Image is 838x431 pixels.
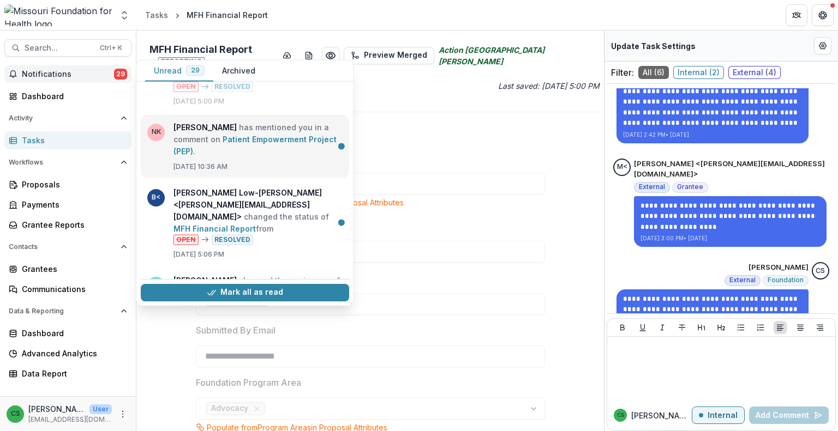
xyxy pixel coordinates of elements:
[22,368,123,379] div: Data Report
[89,404,112,414] p: User
[813,321,827,334] button: Align Right
[4,365,131,383] a: Data Report
[4,196,131,214] a: Payments
[9,307,116,315] span: Data & Reporting
[4,324,131,342] a: Dashboard
[692,406,745,424] button: Internal
[715,321,728,334] button: Heading 2
[4,154,131,171] button: Open Workflows
[98,42,124,54] div: Ctrl + K
[729,276,756,284] span: External
[300,47,318,64] button: download-word-button
[708,411,738,420] p: Internal
[28,403,85,415] p: [PERSON_NAME]
[141,7,272,23] nav: breadcrumb
[617,412,624,418] div: Chase Shiflet
[141,284,349,301] button: Mark all as read
[4,238,131,256] button: Open Contacts
[749,406,829,424] button: Add Comment
[695,321,708,334] button: Heading 1
[617,163,627,171] div: Ms. Meloney Jones-White <meloney@actionstl.org>
[116,408,129,421] button: More
[278,47,296,64] button: download-button
[4,4,112,26] img: Missouri Foundation for Health logo
[173,121,343,157] p: has mentioned you in a comment on .
[4,87,131,105] a: Dashboard
[639,183,665,191] span: External
[145,9,168,21] div: Tasks
[439,44,591,67] i: Action [GEOGRAPHIC_DATA][PERSON_NAME]
[149,44,274,67] h2: MFH Financial Report
[4,175,131,193] a: Proposals
[631,410,692,421] p: [PERSON_NAME]
[28,415,112,424] p: [EMAIL_ADDRESS][DOMAIN_NAME]
[158,57,205,66] span: Reporting
[9,243,116,251] span: Contacts
[636,321,649,334] button: Underline
[173,274,343,298] p: changed the assignees of
[22,348,123,359] div: Advanced Analytics
[812,4,834,26] button: Get Help
[22,179,123,190] div: Proposals
[187,9,268,21] div: MFH Financial Report
[22,327,123,339] div: Dashboard
[656,321,669,334] button: Italicize
[213,60,264,82] button: Archived
[641,234,819,242] p: [DATE] 3:00 PM • [DATE]
[4,39,131,57] button: Search...
[22,263,123,275] div: Grantees
[4,110,131,127] button: Open Activity
[25,44,93,53] span: Search...
[734,321,747,334] button: Bullet List
[22,135,123,146] div: Tasks
[11,410,20,417] div: Chase Shiflet
[4,302,131,320] button: Open Data & Reporting
[22,199,123,210] div: Payments
[9,159,116,166] span: Workflows
[196,324,276,337] p: Submitted By Email
[634,159,829,180] p: [PERSON_NAME] <[PERSON_NAME][EMAIL_ADDRESS][DOMAIN_NAME]>
[22,283,123,295] div: Communications
[4,344,131,362] a: Advanced Analytics
[611,66,634,79] p: Filter:
[4,65,131,83] button: Notifications29
[145,60,213,82] button: Unread
[4,131,131,149] a: Tasks
[373,80,600,92] p: Last saved: [DATE] 5:00 PM
[173,134,337,155] a: Patient Empowerment Project (PEP)
[22,70,114,79] span: Notifications
[638,66,669,79] span: All ( 6 )
[173,223,256,233] a: MFH Financial Report
[816,268,825,275] div: Chase Shiflet
[114,69,127,80] span: 29
[728,66,781,79] span: External ( 4 )
[623,131,802,139] p: [DATE] 2:42 PM • [DATE]
[794,321,807,334] button: Align Center
[117,4,132,26] button: Open entity switcher
[677,183,703,191] span: Grantee
[611,40,696,52] p: Update Task Settings
[814,37,831,54] button: Edit Form Settings
[786,4,807,26] button: Partners
[616,321,629,334] button: Bold
[675,321,689,334] button: Strike
[4,216,131,234] a: Grantee Reports
[774,321,787,334] button: Align Left
[196,376,301,389] p: Foundation Program Area
[344,47,434,64] button: Preview Merged
[141,7,172,23] a: Tasks
[173,34,343,92] p: changed the status of from
[141,96,600,107] p: Due Date: [DATE]
[191,66,200,74] span: 29
[673,66,724,79] span: Internal ( 2 )
[22,219,123,230] div: Grantee Reports
[4,260,131,278] a: Grantees
[4,280,131,298] a: Communications
[754,321,767,334] button: Ordered List
[322,47,339,64] button: Preview 0c23ac39-050b-4f86-960a-f20d64fc7ec1.pdf
[9,114,116,122] span: Activity
[22,90,123,102] div: Dashboard
[768,276,804,284] span: Foundation
[749,262,809,273] p: [PERSON_NAME]
[173,186,343,245] p: changed the status of from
